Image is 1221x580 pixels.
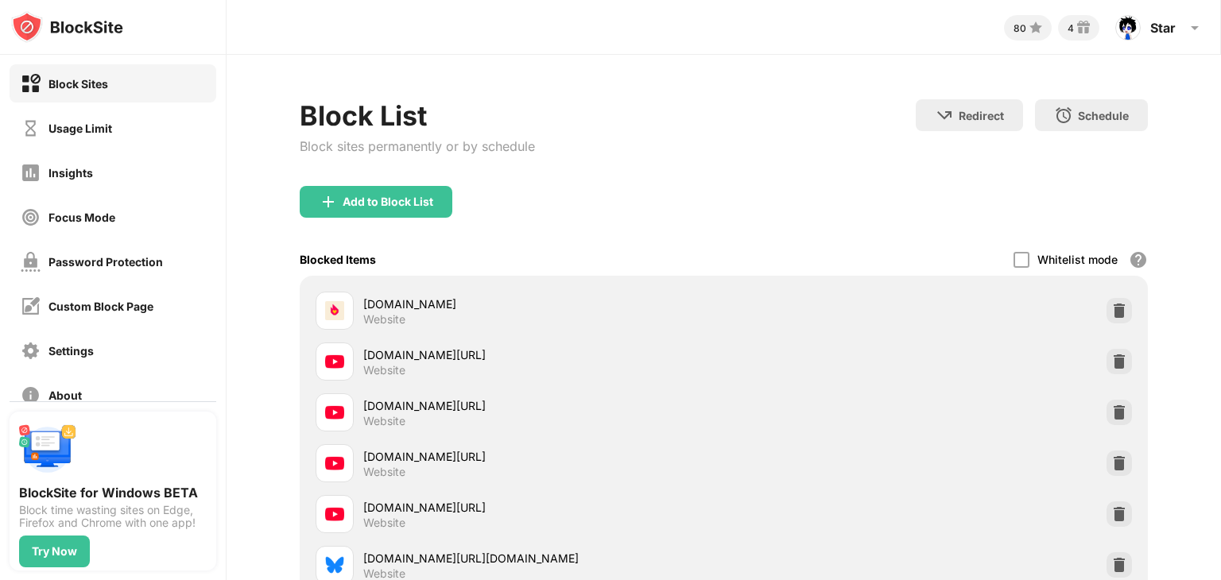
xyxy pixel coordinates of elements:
div: Block List [300,99,535,132]
div: Password Protection [48,255,163,269]
div: Redirect [959,109,1004,122]
img: favicons [325,301,344,320]
img: reward-small.svg [1074,18,1093,37]
img: about-off.svg [21,385,41,405]
div: Block time wasting sites on Edge, Firefox and Chrome with one app! [19,504,207,529]
div: Whitelist mode [1037,253,1118,266]
div: Website [363,363,405,377]
div: Website [363,465,405,479]
div: Block sites permanently or by schedule [300,138,535,154]
img: settings-off.svg [21,341,41,361]
div: [DOMAIN_NAME][URL] [363,397,723,414]
div: Focus Mode [48,211,115,224]
div: Website [363,312,405,327]
img: focus-off.svg [21,207,41,227]
div: 80 [1014,22,1026,34]
img: favicons [325,555,344,574]
div: Try Now [32,545,77,558]
img: push-desktop.svg [19,421,76,478]
div: [DOMAIN_NAME] [363,296,723,312]
div: BlockSite for Windows BETA [19,485,207,501]
div: Custom Block Page [48,300,153,313]
div: [DOMAIN_NAME][URL] [363,499,723,516]
div: [DOMAIN_NAME][URL] [363,346,723,363]
div: [DOMAIN_NAME][URL] [363,448,723,465]
img: favicons [325,505,344,524]
div: Schedule [1078,109,1129,122]
img: ACg8ocJ7fuAiJbB9VUJFZc6RnUNbb-2pYa9pyguW1EbqUJD9hStz8BudYw=s96-c [1115,15,1141,41]
div: Website [363,414,405,428]
img: logo-blocksite.svg [11,11,123,43]
div: Website [363,516,405,530]
img: favicons [325,403,344,422]
img: favicons [325,454,344,473]
div: Star [1150,20,1176,36]
div: Insights [48,166,93,180]
div: Usage Limit [48,122,112,135]
div: Add to Block List [343,195,433,208]
img: points-small.svg [1026,18,1045,37]
img: block-on.svg [21,74,41,94]
img: time-usage-off.svg [21,118,41,138]
img: insights-off.svg [21,163,41,183]
div: About [48,389,82,402]
div: Blocked Items [300,253,376,266]
img: password-protection-off.svg [21,252,41,272]
div: [DOMAIN_NAME][URL][DOMAIN_NAME] [363,550,723,566]
div: 4 [1068,22,1074,34]
div: Settings [48,344,94,358]
div: Block Sites [48,77,108,91]
img: customize-block-page-off.svg [21,296,41,316]
img: favicons [325,352,344,371]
